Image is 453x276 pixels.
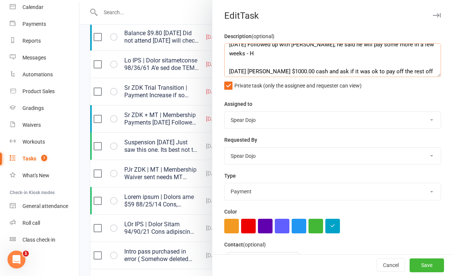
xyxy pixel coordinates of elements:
a: Class kiosk mode [10,231,79,248]
div: Gradings [22,105,44,111]
a: Tasks 7 [10,150,79,167]
div: Automations [22,71,53,77]
a: Messages [10,49,79,66]
a: Waivers [10,117,79,134]
label: Assigned to [224,100,252,108]
a: Automations [10,66,79,83]
a: What's New [10,167,79,184]
label: Color [224,208,237,216]
small: (optional) [252,33,274,39]
div: Messages [22,55,46,61]
a: Product Sales [10,83,79,100]
small: (optional) [243,242,266,248]
label: Type [224,172,236,180]
a: General attendance kiosk mode [10,198,79,215]
div: [PERSON_NAME] [224,252,302,266]
div: Payments [22,21,46,27]
div: Workouts [22,139,45,145]
a: Payments [10,16,79,33]
div: Calendar [22,4,43,10]
a: Roll call [10,215,79,231]
div: Waivers [22,122,41,128]
div: Tasks [22,156,36,162]
div: Edit Task [212,10,453,21]
div: What's New [22,172,49,178]
span: Private task (only the assignee and requester can view) [234,80,362,89]
div: Roll call [22,220,40,226]
label: Contact [224,240,266,249]
iframe: Intercom live chat [7,251,25,269]
textarea: Sr ZDK + MT | Membership Payments [DATE] Followed up with [PERSON_NAME], he said he will pay some... [224,43,441,77]
span: 7 [41,155,47,161]
div: Class check-in [22,237,55,243]
span: 1 [23,251,29,257]
a: Gradings [10,100,79,117]
img: Trevor Mason [228,254,237,263]
button: Save [410,259,444,272]
a: Workouts [10,134,79,150]
label: Description [224,32,274,40]
button: Cancel [377,259,405,272]
label: Requested By [224,136,257,144]
div: Reports [22,38,41,44]
div: General attendance [22,203,68,209]
div: Product Sales [22,88,55,94]
a: Reports [10,33,79,49]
